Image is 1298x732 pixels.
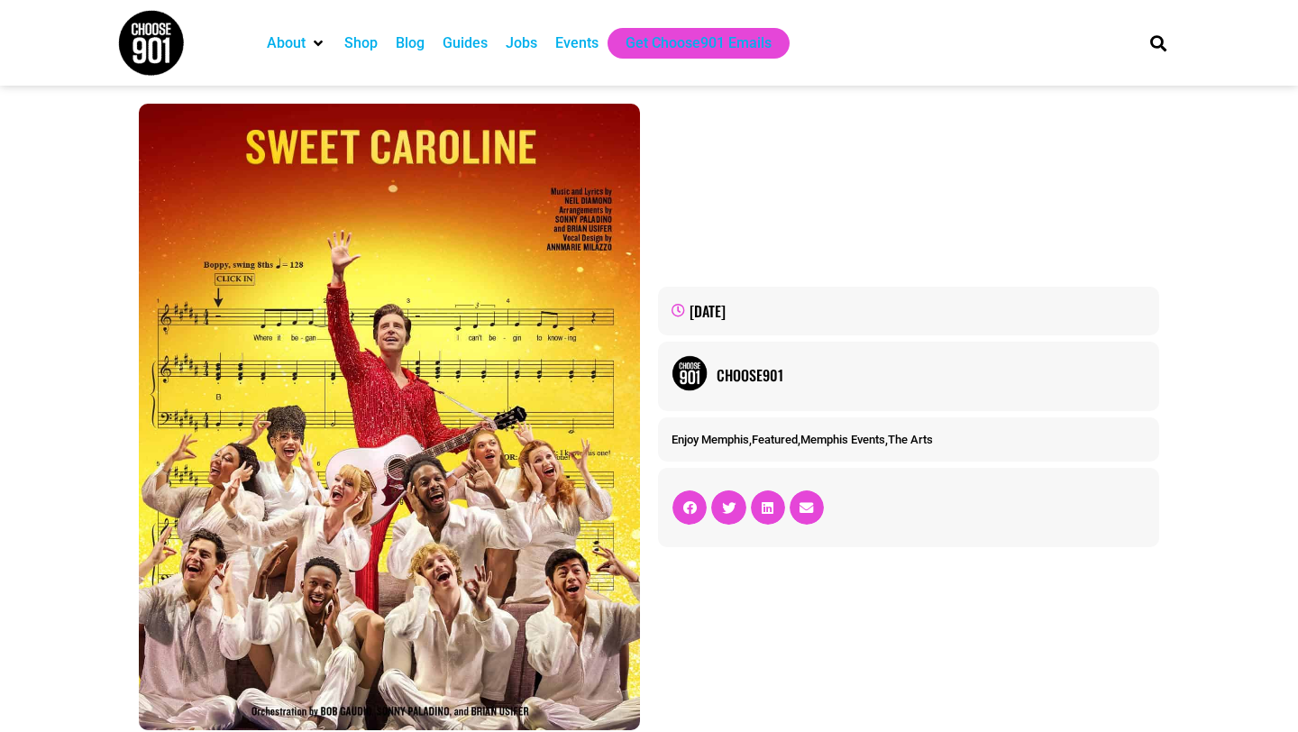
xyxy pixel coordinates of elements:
div: Share on facebook [672,490,707,525]
a: Events [555,32,599,54]
time: [DATE] [690,300,726,322]
img: Picture of Choose901 [672,355,708,391]
a: About [267,32,306,54]
a: Get Choose901 Emails [626,32,772,54]
a: Guides [443,32,488,54]
a: Blog [396,32,425,54]
div: Share on twitter [711,490,745,525]
span: , , , [672,433,933,446]
a: Featured [752,433,798,446]
a: Enjoy Memphis [672,433,749,446]
div: Share on linkedin [751,490,785,525]
div: Search [1144,28,1174,58]
a: Choose901 [717,364,1146,386]
a: Jobs [506,32,537,54]
div: About [258,28,335,59]
a: Shop [344,32,378,54]
nav: Main nav [258,28,1120,59]
a: Memphis Events [800,433,885,446]
a: The Arts [888,433,933,446]
div: Share on email [790,490,824,525]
